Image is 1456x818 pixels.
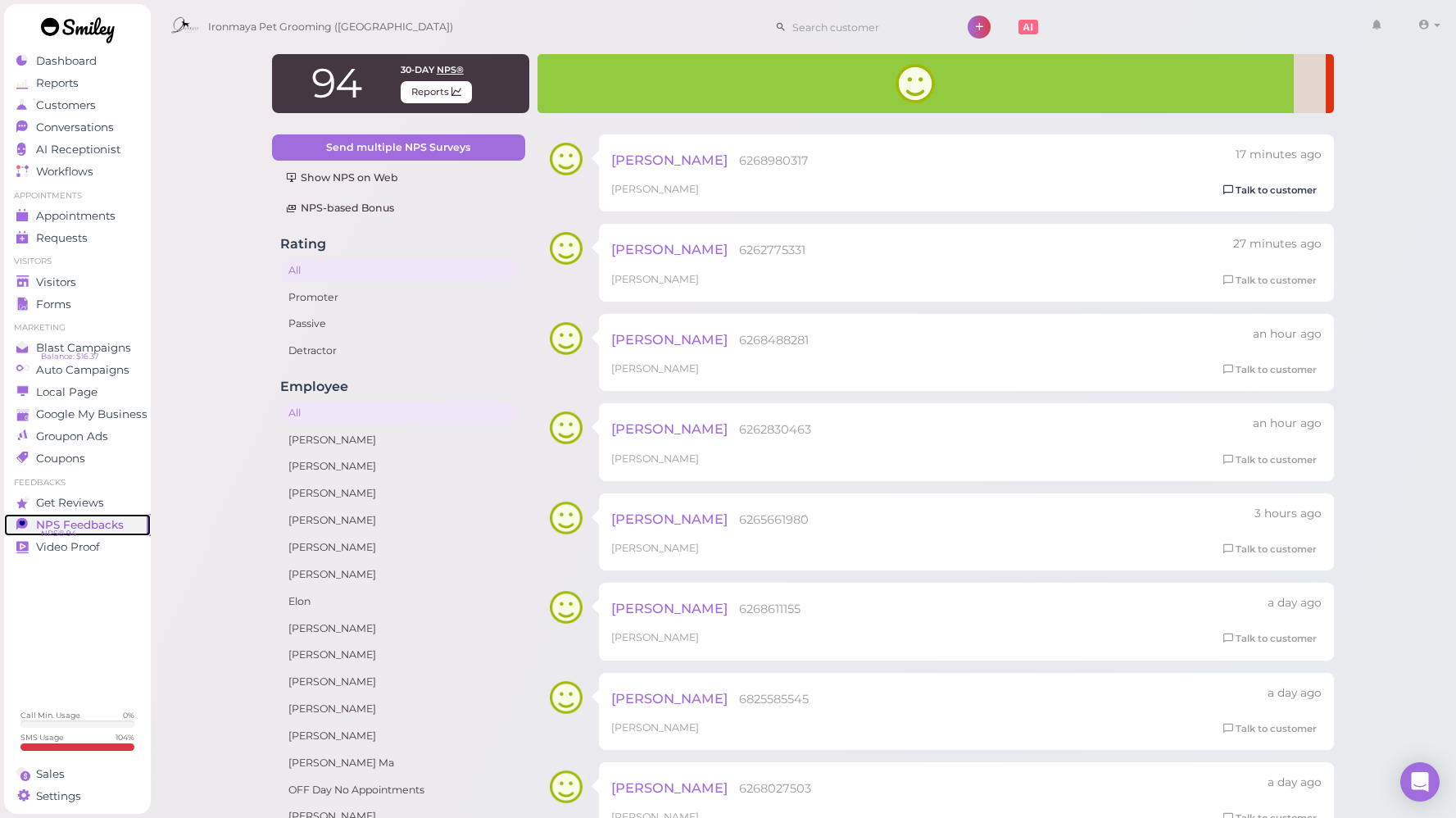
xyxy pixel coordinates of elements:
span: 6825585545 [739,692,809,707]
h4: Employee [280,379,517,394]
div: NPS-based Bonus [286,201,511,216]
span: 6262830463 [739,422,811,437]
span: Conversations [36,120,114,134]
span: [PERSON_NAME] [611,273,699,285]
span: Reports [401,81,472,103]
a: Talk to customer [1218,452,1322,469]
div: Show NPS on Web [286,170,511,185]
span: 6265661980 [739,512,809,527]
a: Talk to customer [1218,541,1322,558]
span: [PERSON_NAME] [611,631,699,643]
div: Open Intercom Messenger [1400,762,1440,802]
a: Blast Campaigns Balance: $16.37 [4,337,151,359]
a: AI Receptionist [4,139,151,161]
a: Local Page [4,381,151,403]
a: Auto Campaigns [4,359,151,381]
div: 08/26 03:14pm [1253,416,1322,432]
div: 104 % [116,732,134,743]
a: Dashboard [4,50,151,72]
a: [PERSON_NAME] [280,617,517,640]
div: 08/26 03:28pm [1253,326,1322,343]
div: 0 % [123,710,134,720]
a: OFF Day No Appointments [280,779,517,802]
span: [PERSON_NAME] [611,152,728,168]
span: [PERSON_NAME] [611,690,728,707]
a: [PERSON_NAME] [280,509,517,532]
a: Visitors [4,271,151,293]
span: 6268488281 [739,333,809,348]
a: Reports [4,72,151,94]
li: Marketing [4,322,151,334]
a: Send multiple NPS Surveys [272,134,525,161]
span: NPS Feedbacks [36,518,124,532]
span: Customers [36,98,96,112]
span: [PERSON_NAME] [611,331,728,348]
span: [PERSON_NAME] [611,779,728,796]
a: Google My Business [4,403,151,425]
div: 08/25 04:06pm [1268,775,1322,791]
a: Sales [4,763,151,785]
a: Coupons [4,448,151,470]
a: Elon [280,590,517,613]
span: [PERSON_NAME] [611,511,728,527]
span: Video Proof [36,540,100,554]
a: NPS-based Bonus [272,195,525,221]
a: All [280,259,517,282]
a: Detractor [280,339,517,362]
span: Coupons [36,452,85,466]
a: [PERSON_NAME] [280,563,517,586]
a: Show NPS on Web [272,165,525,191]
span: Get Reviews [36,496,104,510]
span: [PERSON_NAME] [611,420,728,437]
span: Ironmaya Pet Grooming ([GEOGRAPHIC_DATA]) [208,4,453,50]
span: Workflows [36,165,93,179]
h4: Rating [280,236,517,252]
a: Talk to customer [1218,361,1322,379]
a: NPS Feedbacks NPS® 94 [4,514,151,536]
span: Visitors [36,275,76,289]
a: Customers [4,94,151,116]
a: Groupon Ads [4,425,151,448]
a: Talk to customer [1218,720,1322,738]
span: 6268611155 [739,602,801,616]
span: [PERSON_NAME] [611,362,699,375]
a: Appointments [4,205,151,227]
a: Settings [4,785,151,807]
span: NPS® [437,64,464,75]
div: SMS Usage [20,732,64,743]
span: [PERSON_NAME] [611,721,699,734]
a: Conversations [4,116,151,139]
a: [PERSON_NAME] [280,643,517,666]
span: Dashboard [36,54,97,68]
span: AI Receptionist [36,143,120,157]
span: Balance: $16.37 [41,350,99,363]
span: Sales [36,767,65,781]
span: [PERSON_NAME] [611,241,728,257]
span: Groupon Ads [36,429,108,443]
li: Feedbacks [4,477,151,489]
div: 08/25 04:48pm [1268,595,1322,611]
span: 6268980317 [739,153,809,168]
span: Local Page [36,385,98,399]
a: [PERSON_NAME] [280,670,517,693]
span: [PERSON_NAME] [611,452,699,465]
span: Reports [36,76,79,90]
span: 6262775331 [739,243,805,257]
a: Passive [280,312,517,335]
span: 94 [311,58,361,108]
span: 6268027503 [739,781,811,796]
a: Get Reviews [4,492,151,514]
span: [PERSON_NAME] [611,183,699,195]
span: Settings [36,789,81,803]
span: Blast Campaigns [36,341,131,355]
a: Talk to customer [1218,272,1322,289]
a: [PERSON_NAME] Ma [280,752,517,775]
a: [PERSON_NAME] [280,698,517,720]
span: Auto Campaigns [36,363,129,377]
li: Appointments [4,190,151,202]
a: Requests [4,227,151,249]
span: Google My Business [36,407,147,421]
a: [PERSON_NAME] [280,429,517,452]
span: 30-day [401,64,434,75]
a: Forms [4,293,151,316]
